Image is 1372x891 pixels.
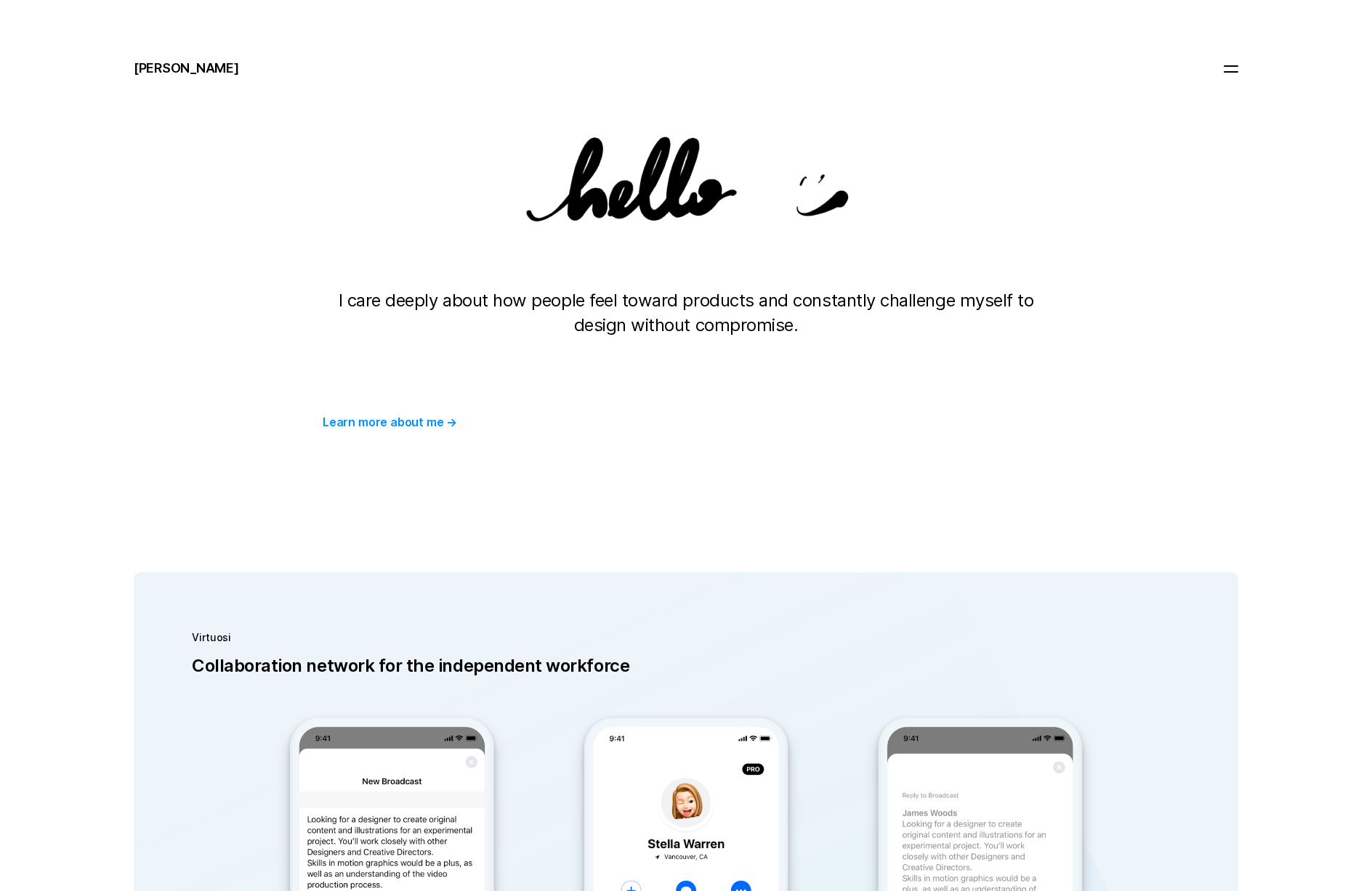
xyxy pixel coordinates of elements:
p: Collaboration network for the independent workforce [192,654,1180,678]
h1: [PERSON_NAME] [134,58,239,78]
p: I care deeply about how people feel toward products and constantly challenge myself to design wit... [323,288,1049,337]
span: Virtuosi [192,630,1180,645]
img: 4c7635ca-84e8-4bb5-a52f-1b462ad85cf0_Hello.png [417,136,955,223]
a: Learn more about me → [323,415,457,429]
